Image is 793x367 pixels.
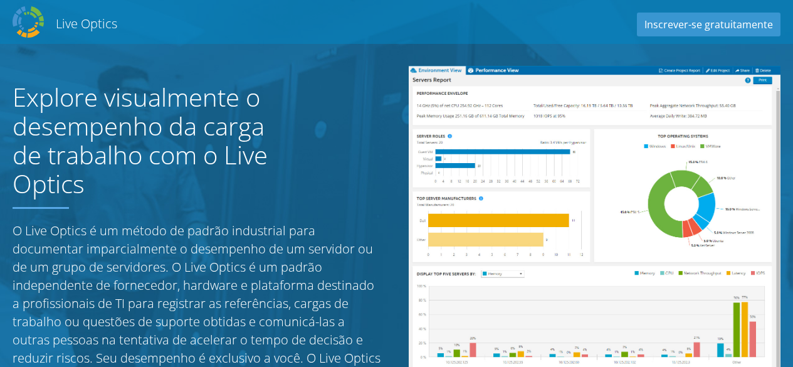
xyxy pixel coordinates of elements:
a: Inscrever-se gratuitamente [637,13,780,36]
h1: Explore visualmente o desempenho da carga de trabalho com o Live Optics [13,83,295,198]
img: Dell Dpack [13,6,44,38]
h2: Live Optics [56,15,117,32]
